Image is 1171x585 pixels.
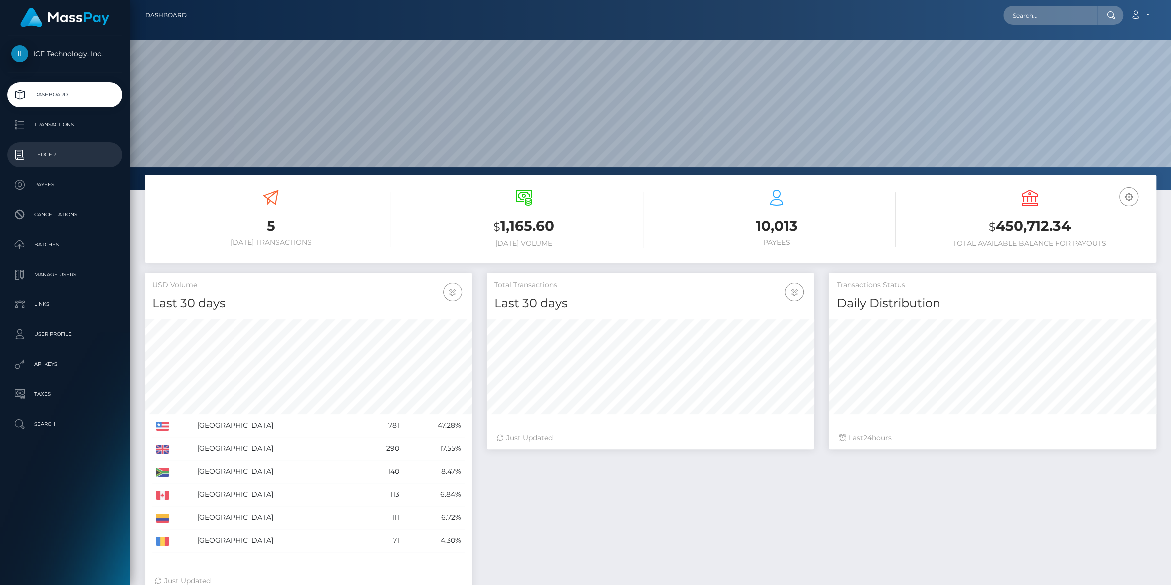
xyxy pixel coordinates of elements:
a: Search [7,412,122,437]
span: ICF Technology, Inc. [7,49,122,58]
a: Ledger [7,142,122,167]
h5: Transactions Status [836,280,1149,290]
p: Cancellations [11,207,118,222]
td: [GEOGRAPHIC_DATA] [194,460,362,483]
h5: USD Volume [152,280,465,290]
p: Dashboard [11,87,118,102]
img: US.png [156,422,169,431]
td: 113 [362,483,403,506]
h3: 1,165.60 [405,216,643,237]
a: Transactions [7,112,122,137]
p: Taxes [11,387,118,402]
h4: Daily Distribution [836,295,1149,312]
p: API Keys [11,357,118,372]
a: Batches [7,232,122,257]
p: Manage Users [11,267,118,282]
div: Last hours [839,433,1146,443]
td: [GEOGRAPHIC_DATA] [194,437,362,460]
h3: 5 [152,216,390,236]
h6: [DATE] Volume [405,239,643,248]
h5: Total Transactions [494,280,807,290]
a: Payees [7,172,122,197]
td: 111 [362,506,403,529]
a: Dashboard [7,82,122,107]
input: Search... [1003,6,1097,25]
h3: 450,712.34 [911,216,1149,237]
a: Taxes [7,382,122,407]
small: $ [989,220,996,234]
img: ICF Technology, Inc. [11,45,28,62]
h6: [DATE] Transactions [152,238,390,247]
td: 71 [362,529,403,552]
p: Batches [11,237,118,252]
p: Ledger [11,147,118,162]
a: Dashboard [145,5,187,26]
small: $ [493,220,500,234]
h4: Last 30 days [494,295,807,312]
h6: Payees [658,238,896,247]
p: Search [11,417,118,432]
td: 4.30% [403,529,465,552]
td: 781 [362,414,403,437]
td: [GEOGRAPHIC_DATA] [194,483,362,506]
img: GB.png [156,445,169,454]
td: [GEOGRAPHIC_DATA] [194,414,362,437]
p: Payees [11,177,118,192]
a: Manage Users [7,262,122,287]
p: Links [11,297,118,312]
td: 8.47% [403,460,465,483]
h6: Total Available Balance for Payouts [911,239,1149,248]
h4: Last 30 days [152,295,465,312]
img: RO.png [156,537,169,546]
p: User Profile [11,327,118,342]
img: ZA.png [156,468,169,477]
td: 17.55% [403,437,465,460]
a: Cancellations [7,202,122,227]
td: [GEOGRAPHIC_DATA] [194,506,362,529]
a: User Profile [7,322,122,347]
span: 24 [863,433,871,442]
a: Links [7,292,122,317]
td: 290 [362,437,403,460]
img: CO.png [156,514,169,523]
td: 6.84% [403,483,465,506]
h3: 10,013 [658,216,896,236]
td: 140 [362,460,403,483]
img: CA.png [156,491,169,500]
td: 6.72% [403,506,465,529]
img: MassPay Logo [20,8,109,27]
a: API Keys [7,352,122,377]
p: Transactions [11,117,118,132]
td: [GEOGRAPHIC_DATA] [194,529,362,552]
td: 47.28% [403,414,465,437]
div: Just Updated [497,433,804,443]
